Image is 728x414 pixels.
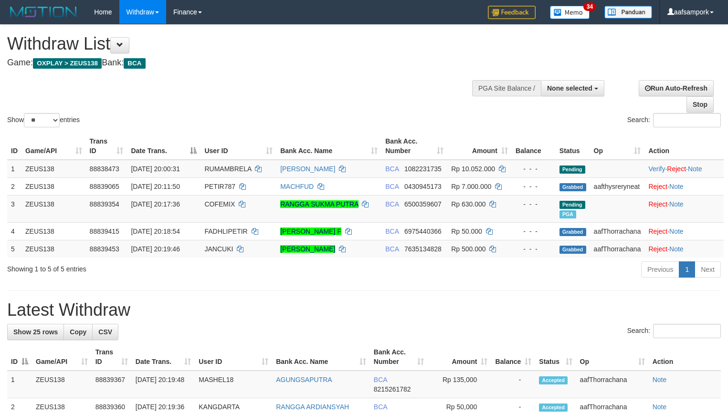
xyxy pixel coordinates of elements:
span: RUMAMBRELA [204,165,251,173]
td: · [644,240,724,258]
th: Status [556,133,590,160]
a: Note [688,165,702,173]
td: ZEUS138 [21,195,86,222]
a: Reject [648,245,667,253]
span: Show 25 rows [13,328,58,336]
span: Pending [559,201,585,209]
img: panduan.png [604,6,652,19]
a: 1 [679,261,695,278]
td: [DATE] 20:19:48 [132,371,195,398]
span: Grabbed [559,228,586,236]
h4: Game: Bank: [7,58,476,68]
th: User ID: activate to sort column ascending [200,133,276,160]
th: Bank Acc. Name: activate to sort column ascending [276,133,381,160]
td: 1 [7,160,21,178]
span: Accepted [539,376,568,384]
span: BCA [374,376,387,383]
span: 88838473 [90,165,119,173]
a: CSV [92,324,118,340]
td: 88839367 [92,371,132,398]
td: · · [644,160,724,178]
span: COFEMIX [204,200,235,208]
span: 88839354 [90,200,119,208]
span: Rp 50.000 [451,228,482,235]
th: Op: activate to sort column ascending [576,343,649,371]
td: 4 [7,222,21,240]
span: Copy 0430945173 to clipboard [404,183,442,190]
td: aafthysreryneat [590,177,645,195]
input: Search: [653,113,721,127]
span: FADHLIPETIR [204,228,247,235]
td: · [644,177,724,195]
td: 1 [7,371,32,398]
td: MASHEL18 [195,371,272,398]
div: - - - [516,199,552,209]
a: Note [669,245,684,253]
span: 34 [583,2,596,11]
span: Rp 7.000.000 [451,183,491,190]
a: MACHFUD [280,183,314,190]
td: · [644,195,724,222]
a: Verify [648,165,665,173]
a: Note [669,228,684,235]
img: MOTION_logo.png [7,5,80,19]
td: ZEUS138 [32,371,92,398]
span: Accepted [539,404,568,412]
a: Reject [667,165,686,173]
td: - [491,371,535,398]
th: Action [644,133,724,160]
span: Copy 1082231735 to clipboard [404,165,442,173]
th: ID [7,133,21,160]
th: Trans ID: activate to sort column ascending [86,133,127,160]
span: Grabbed [559,183,586,191]
span: [DATE] 20:17:36 [131,200,179,208]
span: [DATE] 20:11:50 [131,183,179,190]
a: Note [653,376,667,383]
div: - - - [516,227,552,236]
td: aafThorrachana [576,371,649,398]
h1: Latest Withdraw [7,300,721,320]
a: Stop [686,96,714,113]
span: 88839065 [90,183,119,190]
th: Balance [512,133,556,160]
td: aafThorrachana [590,222,645,240]
th: Bank Acc. Name: activate to sort column ascending [272,343,370,371]
td: ZEUS138 [21,160,86,178]
td: · [644,222,724,240]
span: Copy 6975440366 to clipboard [404,228,442,235]
a: [PERSON_NAME] [280,245,335,253]
a: Note [669,200,684,208]
span: BCA [385,165,399,173]
a: Reject [648,183,667,190]
th: Action [649,343,721,371]
th: User ID: activate to sort column ascending [195,343,272,371]
th: Game/API: activate to sort column ascending [21,133,86,160]
th: Amount: activate to sort column ascending [447,133,512,160]
h1: Withdraw List [7,34,476,53]
th: ID: activate to sort column descending [7,343,32,371]
th: Bank Acc. Number: activate to sort column ascending [381,133,447,160]
select: Showentries [24,113,60,127]
span: Rp 630.000 [451,200,485,208]
div: - - - [516,244,552,254]
th: Game/API: activate to sort column ascending [32,343,92,371]
span: Copy 7635134828 to clipboard [404,245,442,253]
span: BCA [385,245,399,253]
a: Reject [648,200,667,208]
span: BCA [385,228,399,235]
td: 3 [7,195,21,222]
a: Run Auto-Refresh [639,80,714,96]
span: Pending [559,166,585,174]
a: [PERSON_NAME] F [280,228,341,235]
th: Date Trans.: activate to sort column ascending [132,343,195,371]
td: aafThorrachana [590,240,645,258]
td: Rp 135,000 [428,371,492,398]
span: BCA [124,58,145,69]
a: Next [695,261,721,278]
span: CSV [98,328,112,336]
span: JANCUKI [204,245,233,253]
img: Feedback.jpg [488,6,536,19]
span: Rp 500.000 [451,245,485,253]
span: Grabbed [559,246,586,254]
a: Copy [63,324,93,340]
